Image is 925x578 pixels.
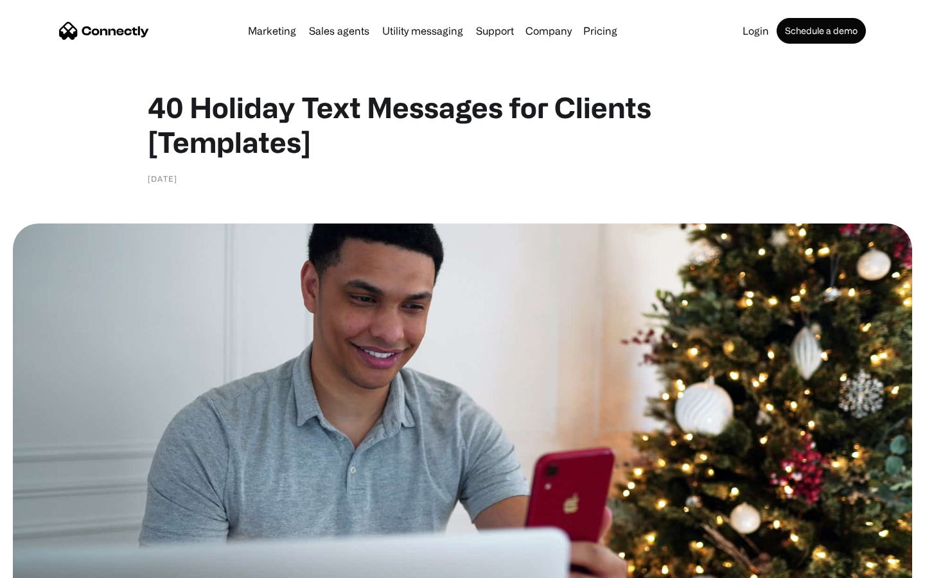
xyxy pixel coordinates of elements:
aside: Language selected: English [13,556,77,574]
ul: Language list [26,556,77,574]
a: Pricing [578,26,622,36]
a: Login [737,26,774,36]
a: Sales agents [304,26,374,36]
div: [DATE] [148,172,177,185]
a: Utility messaging [377,26,468,36]
div: Company [525,22,572,40]
h1: 40 Holiday Text Messages for Clients [Templates] [148,90,777,159]
a: Schedule a demo [777,18,866,44]
a: Support [471,26,519,36]
a: Marketing [243,26,301,36]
